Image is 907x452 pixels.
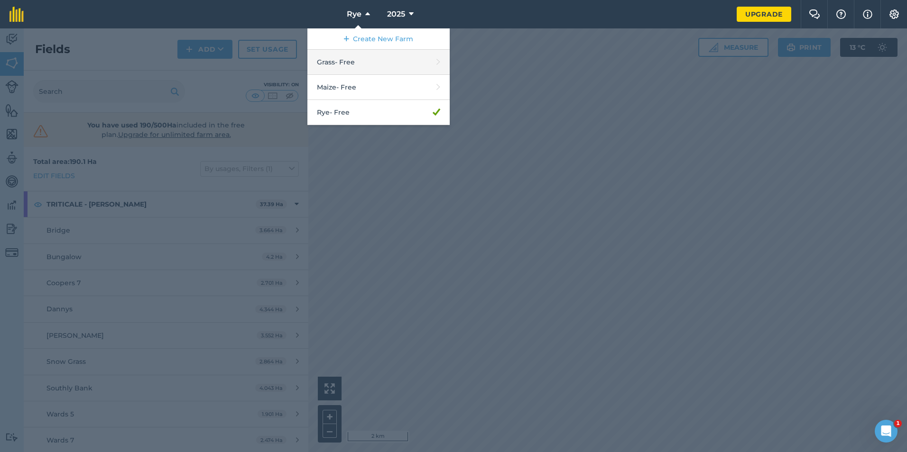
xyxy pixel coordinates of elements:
a: Rye- Free [307,100,450,125]
span: 2025 [387,9,405,20]
img: A cog icon [888,9,900,19]
a: Create New Farm [307,28,450,50]
span: Rye [347,9,361,20]
a: Grass- Free [307,50,450,75]
span: 1 [894,420,902,427]
img: fieldmargin Logo [9,7,24,22]
iframe: Intercom live chat [875,420,898,443]
a: Upgrade [737,7,791,22]
img: A question mark icon [835,9,847,19]
img: svg+xml;base64,PHN2ZyB4bWxucz0iaHR0cDovL3d3dy53My5vcmcvMjAwMC9zdmciIHdpZHRoPSIxNyIgaGVpZ2h0PSIxNy... [863,9,872,20]
img: Two speech bubbles overlapping with the left bubble in the forefront [809,9,820,19]
a: Maize- Free [307,75,450,100]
